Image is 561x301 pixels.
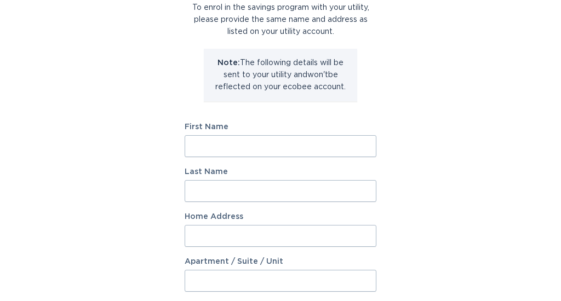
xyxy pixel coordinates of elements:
[185,213,376,221] label: Home Address
[185,2,376,38] div: To enrol in the savings program with your utility, please provide the same name and address as li...
[185,168,376,176] label: Last Name
[217,59,240,67] strong: Note:
[212,57,349,93] p: The following details will be sent to your utility and won't be reflected on your ecobee account.
[185,258,376,265] label: Apartment / Suite / Unit
[185,123,376,131] label: First Name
